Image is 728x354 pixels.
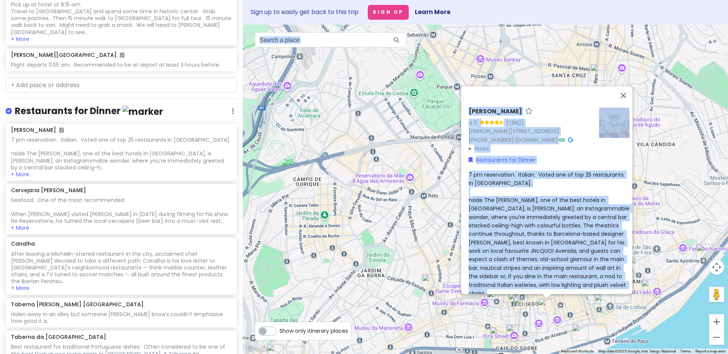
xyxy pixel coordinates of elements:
div: Flight departs 11:05 am. Recommended to be at airport at least 3 hours before. [11,61,231,68]
img: Google [245,344,270,354]
div: Pink Street [507,324,523,341]
div: 4.3 [469,118,480,127]
h6: [PERSON_NAME][GEOGRAPHIC_DATA] [11,52,124,58]
h6: [PERSON_NAME] [469,108,522,116]
a: Report a map error [695,349,726,353]
button: Sign Up [368,5,409,20]
a: [PERSON_NAME][STREET_ADDRESS] [469,127,559,135]
a: Star place [525,108,533,116]
a: [DOMAIN_NAME] [515,136,558,144]
a: Restaurants for Dinner [469,156,535,164]
div: (1,882) [506,118,524,127]
h6: [PERSON_NAME] [11,127,64,133]
a: Terms (opens in new tab) [680,349,691,353]
i: Added to itinerary [59,127,64,133]
summary: Hours [469,144,593,152]
div: Time Out Market [490,327,507,343]
a: Open this area in Google Maps (opens a new window) [245,344,270,354]
h6: Cervejaria [PERSON_NAME] [11,187,86,194]
div: Palácio Chiado [513,297,530,313]
div: Miradouro de Santa Luzia [627,274,643,291]
div: · · [469,108,593,153]
button: + More [11,171,29,178]
span: Show only itinerary places [279,327,348,335]
a: [PHONE_NUMBER] [469,136,514,144]
button: Drag Pegman onto the map to open Street View [709,287,724,302]
div: Rua da Bica de Duarte Belo [487,290,504,307]
h6: Taberna [PERSON_NAME] [GEOGRAPHIC_DATA] [11,301,144,308]
div: Java Brunch and Café [590,64,607,81]
button: Zoom out [709,330,724,345]
button: Map camera controls [709,260,724,275]
img: marker [122,106,163,117]
div: Seafood. One of the most recommended. When [PERSON_NAME] visited [PERSON_NAME] in [DATE] during f... [11,197,231,224]
span: Map data ©2025 Google, Inst. Geogr. Nacional [598,349,676,353]
div: Hiden away in an alley but someone [PERSON_NAME] know's couldn't emphasize how good it is. [11,311,231,324]
div: SEM Restaurant [629,257,645,273]
button: + More [11,224,29,231]
div: Taberna Sal Grosso São Bento [422,274,439,291]
div: Park Rooftop [472,280,488,296]
i: Added to itinerary [120,52,124,58]
button: Keyboard shortcuts [561,349,594,354]
i: Tripadvisor [559,137,565,143]
button: Close [614,86,632,105]
div: Pick up at hotel at 8:15 am. Travel to [GEOGRAPHIC_DATA] and spend some time in historic center. ... [11,1,231,36]
div: Taberna da Rua das Flores [508,293,525,309]
h6: Canalha [11,240,35,247]
h6: Taberna da [GEOGRAPHIC_DATA] [11,334,106,340]
div: Church of Saint Anthony of Lisbon [595,294,611,310]
i: Google Maps [568,137,573,143]
button: + More [11,36,29,42]
img: Picture of the place [599,108,629,138]
div: After leaving a Michelin-starred restaurant in the city, acclaimed chef [PERSON_NAME] decided to ... [11,251,231,285]
div: Esquina de Alfama [642,279,658,296]
button: Zoom in [709,314,724,329]
div: Break Sé [615,287,631,304]
div: Praça do Comércio [572,324,589,341]
h4: Restaurants for Dinner [15,105,163,117]
div: 7 pm reservation. Italian. Voted one of top 25 restaurants in [GEOGRAPHIC_DATA]. nside The [PERSO... [11,136,231,171]
div: Chiado [521,287,537,304]
div: Prado [585,287,601,304]
a: Learn More [415,8,450,16]
div: Santa Apolónia [696,244,713,261]
button: + More [11,285,29,291]
div: Rocco [538,298,555,315]
input: + Add place or address [6,77,237,92]
input: Search a place [255,32,406,47]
